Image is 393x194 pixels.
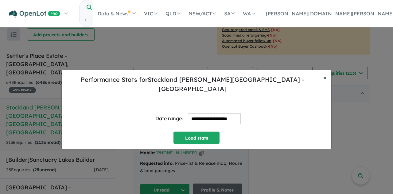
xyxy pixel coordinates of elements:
[220,3,239,24] a: SA
[239,3,259,24] a: WA
[184,3,220,24] a: NSW/ACT
[140,3,161,24] a: VIC
[323,74,326,81] span: ×
[161,3,184,24] a: QLD
[67,75,318,93] h5: Performance Stats for Stockland [PERSON_NAME][GEOGRAPHIC_DATA] - [GEOGRAPHIC_DATA]
[93,3,140,24] a: Data & News
[155,114,183,123] div: Date range:
[80,14,92,27] input: Try estate name, suburb, builder or developer
[9,10,60,18] img: Openlot PRO Logo White
[173,132,220,144] button: Load stats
